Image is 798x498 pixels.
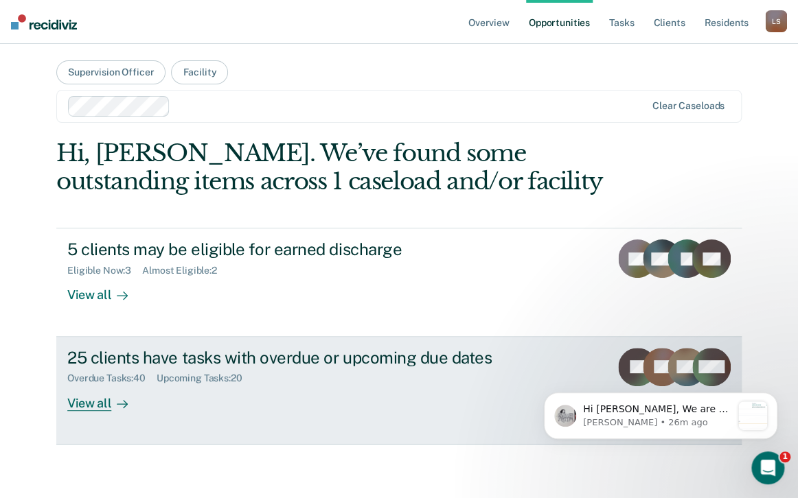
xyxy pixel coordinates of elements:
[56,60,166,84] button: Supervision Officer
[779,451,790,462] span: 1
[67,239,549,259] div: 5 clients may be eligible for earned discharge
[67,348,549,368] div: 25 clients have tasks with overdue or upcoming due dates
[142,265,228,276] div: Almost Eligible : 2
[652,100,725,112] div: Clear caseloads
[751,451,784,484] iframe: Intercom live chat
[56,228,742,336] a: 5 clients may be eligible for earned dischargeEligible Now:3Almost Eligible:2View all
[67,384,144,411] div: View all
[11,14,77,29] img: Recidiviz
[157,372,253,384] div: Upcoming Tasks : 20
[56,337,742,444] a: 25 clients have tasks with overdue or upcoming due datesOverdue Tasks:40Upcoming Tasks:20View all
[523,365,798,461] iframe: Intercom notifications message
[765,10,787,32] div: L S
[67,265,142,276] div: Eligible Now : 3
[67,372,157,384] div: Overdue Tasks : 40
[765,10,787,32] button: LS
[171,60,228,84] button: Facility
[67,276,144,303] div: View all
[56,139,604,195] div: Hi, [PERSON_NAME]. We’ve found some outstanding items across 1 caseload and/or facility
